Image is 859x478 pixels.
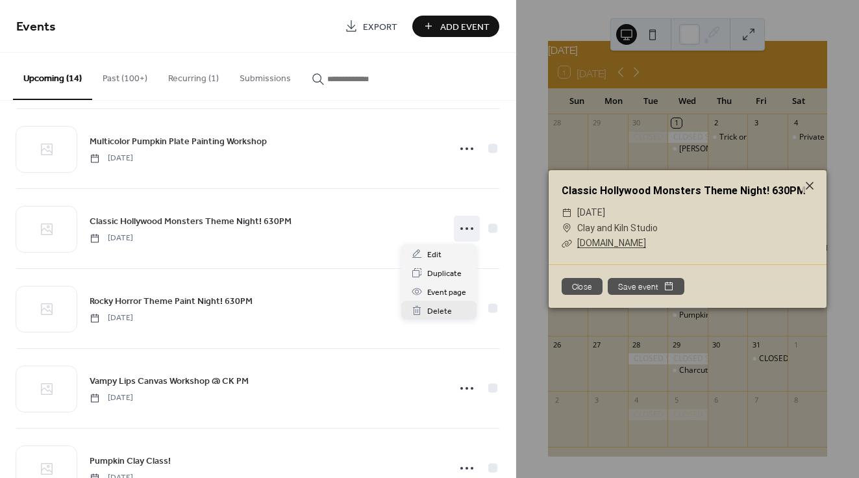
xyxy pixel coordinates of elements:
span: Delete [427,305,452,318]
a: Export [335,16,407,37]
span: Event page [427,286,466,299]
a: Multicolor Pumpkin Plate Painting Workshop [90,134,267,149]
span: Edit [427,248,442,262]
div: ​ [562,236,572,251]
span: [DATE] [90,153,133,164]
span: Classic Hollywood Monsters Theme Night! 630PM [90,215,292,229]
div: ​ [562,205,572,221]
button: Recurring (1) [158,53,229,99]
button: Submissions [229,53,301,99]
span: Rocky Horror Theme Paint Night! 630PM [90,295,253,308]
span: Add Event [440,20,490,34]
a: Pumpkin Clay Class! [90,453,171,468]
button: Save event [608,278,684,295]
button: Upcoming (14) [13,53,92,100]
span: [DATE] [90,392,133,404]
span: Events [16,14,56,40]
span: [DATE] [577,205,605,221]
span: Duplicate [427,267,462,281]
button: Past (100+) [92,53,158,99]
a: Classic Hollywood Monsters Theme Night! 630PM [90,214,292,229]
a: Vampy Lips Canvas Workshop @ CK PM [90,373,249,388]
button: Close [562,278,603,295]
a: Classic Hollywood Monsters Theme Night! 630PM [562,184,806,197]
a: [DOMAIN_NAME] [577,238,646,248]
div: ​ [562,221,572,236]
span: Vampy Lips Canvas Workshop @ CK PM [90,375,249,388]
span: Multicolor Pumpkin Plate Painting Workshop [90,135,267,149]
span: Pumpkin Clay Class! [90,455,171,468]
span: [DATE] [90,233,133,244]
span: Export [363,20,397,34]
button: Add Event [412,16,499,37]
a: Rocky Horror Theme Paint Night! 630PM [90,294,253,308]
span: [DATE] [90,312,133,324]
span: Clay and Kiln Studio [577,221,658,236]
